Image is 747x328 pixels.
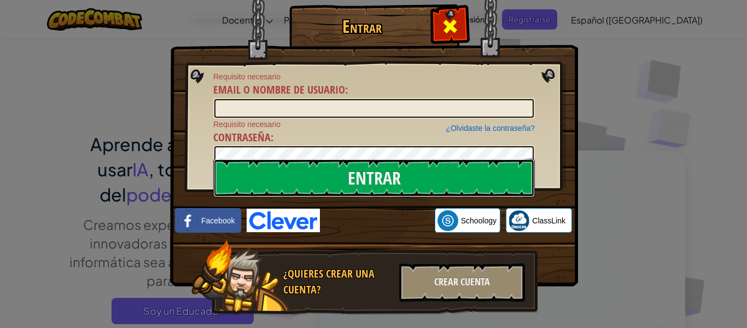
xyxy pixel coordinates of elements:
[509,210,529,231] img: classlink-logo-small.png
[213,82,345,97] span: Email o Nombre de usuario
[247,209,320,232] img: clever-logo-blue.png
[532,215,565,226] span: ClassLink
[213,130,273,146] label: :
[213,82,348,98] label: :
[213,130,271,145] span: Contraseña
[399,263,525,302] div: Crear Cuenta
[201,215,235,226] span: Facebook
[283,266,393,297] div: ¿Quieres crear una cuenta?
[320,209,435,233] iframe: Botón de Acceder con Google
[292,17,431,36] h1: Entrar
[213,119,535,130] span: Requisito necesario
[461,215,497,226] span: Schoology
[446,124,535,133] a: ¿Olvidaste la contraseña?
[437,210,458,231] img: schoology.png
[213,159,535,197] input: Entrar
[213,71,535,82] span: Requisito necesario
[178,210,199,231] img: facebook_small.png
